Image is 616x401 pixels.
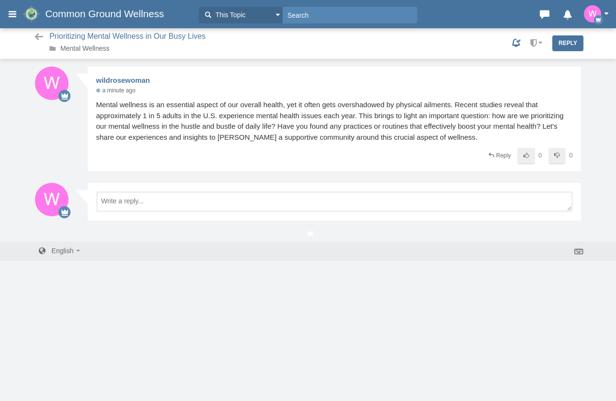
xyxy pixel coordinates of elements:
a: Mental Wellness [60,45,109,52]
img: 8BmOPjuL9VTEYAAAAASUVORK5CYII= [584,5,601,22]
span: Prioritizing Mental Wellness in Our Busy Lives [49,32,205,40]
span: Common Ground Wellness [45,8,171,20]
button: This Topic [199,7,283,23]
a: Reply [552,35,583,51]
span: 0 [538,152,542,159]
span: Reply [496,152,511,159]
span: 0 [569,152,572,159]
input: Search [283,7,417,23]
time: Aug 11, 2025 2:45 PM [103,87,136,94]
a: Reply [487,152,511,160]
a: wildrosewoman [96,76,150,84]
img: 8BmOPjuL9VTEYAAAAASUVORK5CYII= [35,183,68,216]
img: 8BmOPjuL9VTEYAAAAASUVORK5CYII= [35,67,68,100]
span: Mental wellness is an essential aspect of our overall health, yet it often gets overshadowed by p... [96,100,573,143]
span: This Topic [213,10,246,20]
img: favicon.ico [23,5,45,22]
span: English [52,247,74,255]
a: Common Ground Wellness [23,5,194,22]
